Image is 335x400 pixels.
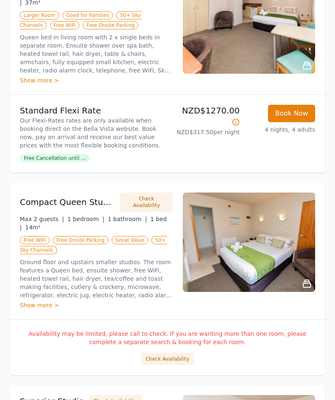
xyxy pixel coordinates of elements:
[67,216,105,223] span: 1 bedroom |
[20,330,315,347] p: Availability may be limited, please call to check. If you are wanting more than one room, please ...
[268,105,315,123] button: Book Now
[20,154,90,163] span: Free Cancellation until ...
[171,105,240,128] p: NZD$1270.00
[20,216,64,223] span: Max 2 guests |
[53,236,108,245] span: Free Onsite Parking
[20,34,173,75] p: Queen bed in living room with 2 x single beds in separate room. Ensuite shower over spa bath, hea...
[20,12,59,20] span: Larger Room
[108,216,147,223] span: 1 bathroom |
[20,301,173,310] div: Show more >
[20,117,164,150] p: Our Flexi-Rates rates are only available when booking direct on the Bella Vista website. Book now...
[25,224,41,231] span: 14m²
[246,126,316,134] p: 4 nights, 4 adults
[50,22,80,30] span: Free WiFi
[20,236,50,245] span: Free WiFi
[20,197,115,208] h3: Compact Queen Studio
[120,193,173,212] button: Check Availability
[112,236,148,245] span: Great Value
[171,128,240,137] p: NZD$317.50 per night
[141,353,194,366] button: Check Availability
[20,258,173,300] p: Ground floor and upstairs smaller studios. The room features a Queen bed, ensuite shower, free Wi...
[62,12,113,20] span: Good for Families
[20,77,173,85] div: Show more >
[83,22,138,30] span: Free Onsite Parking
[20,105,164,117] p: Standard Flexi Rate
